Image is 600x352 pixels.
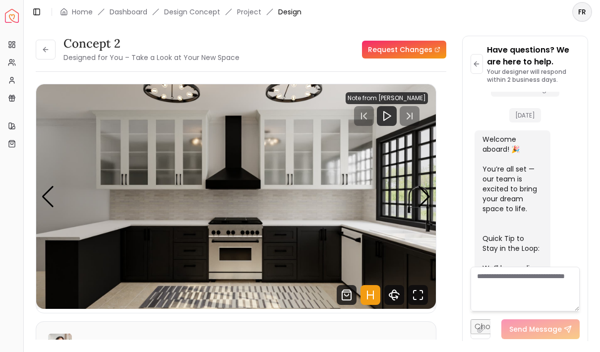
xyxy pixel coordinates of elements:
[36,84,436,309] div: 1 / 5
[346,92,428,104] div: Note from [PERSON_NAME]
[36,84,436,309] div: Carousel
[72,7,93,17] a: Home
[384,285,404,305] svg: 360 View
[60,7,301,17] nav: breadcrumb
[381,110,393,122] svg: Play
[360,285,380,305] svg: Hotspots Toggle
[408,285,428,305] svg: Fullscreen
[362,41,446,59] a: Request Changes
[36,84,436,309] img: Design Render 1
[63,53,240,62] small: Designed for You – Take a Look at Your New Space
[487,68,580,84] p: Your designer will respond within 2 business days.
[110,7,147,17] a: Dashboard
[572,2,592,22] button: FR
[573,3,591,21] span: FR
[237,7,261,17] a: Project
[509,108,541,122] span: [DATE]
[418,186,431,208] div: Next slide
[5,9,19,23] a: Spacejoy
[63,36,240,52] h3: concept 2
[278,7,301,17] span: Design
[487,44,580,68] p: Have questions? We are here to help.
[164,7,220,17] li: Design Concept
[5,9,19,23] img: Spacejoy Logo
[337,285,357,305] svg: Shop Products from this design
[41,186,55,208] div: Previous slide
